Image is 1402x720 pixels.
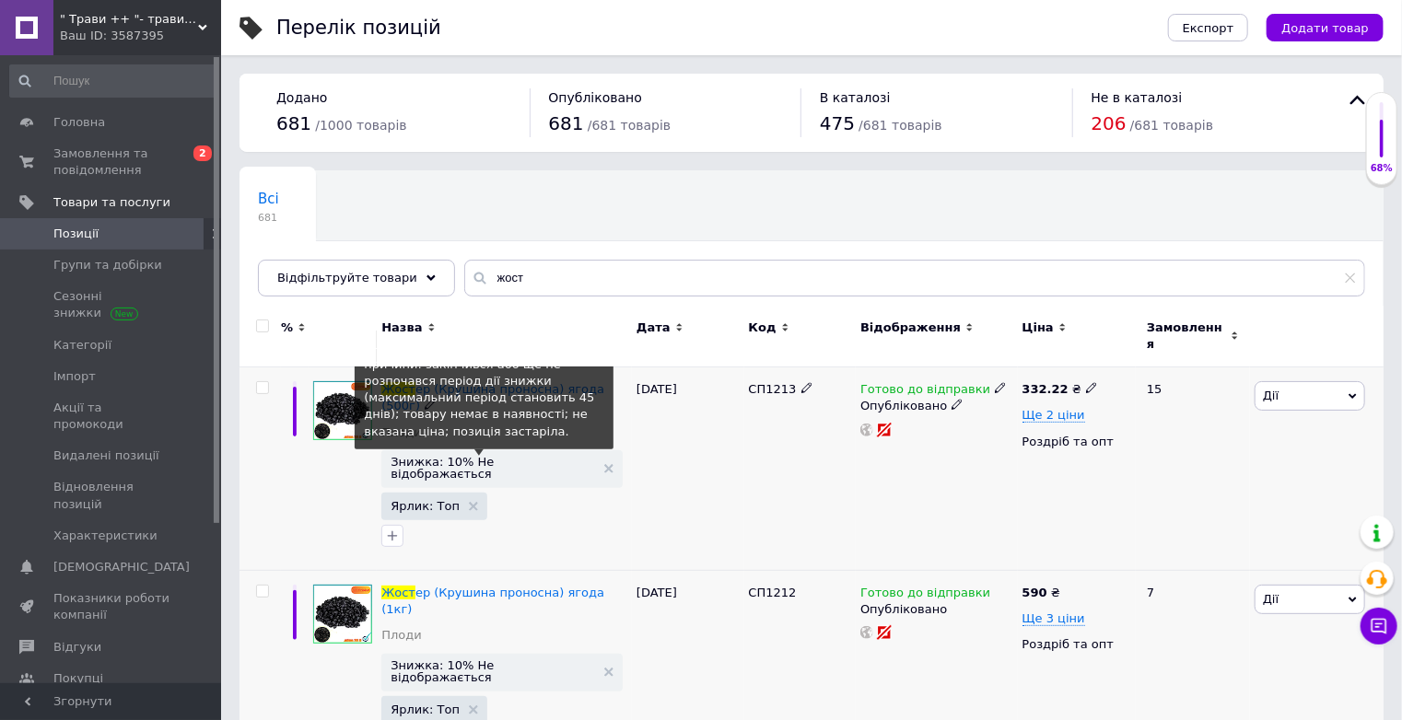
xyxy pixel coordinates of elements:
span: Код [749,319,777,336]
span: Акції та промокоди [53,400,170,433]
span: Відновлення позицій [53,479,170,512]
span: / 681 товарів [859,118,941,133]
span: Імпорт [53,368,96,385]
span: Всі [258,191,279,207]
div: Опубліковано [860,398,1013,414]
img: Жостер (Крушина слабительная) ягода (500г) [313,381,372,440]
span: СП1212 [749,586,797,599]
button: Експорт [1168,14,1249,41]
div: 15 [1136,367,1250,571]
span: Експорт [1183,21,1234,35]
span: Знижка: 10% Не відображається [391,659,595,683]
span: 475 [820,112,855,134]
span: Опубліковано [549,90,643,105]
span: Групи та добірки [53,257,162,273]
span: / 681 товарів [1130,118,1213,133]
span: Назва [381,319,422,336]
span: Додано [276,90,327,105]
div: ₴ [1022,381,1098,398]
span: СП1213 [749,382,797,396]
span: Замовлення [1147,319,1226,353]
span: Дата [637,319,671,336]
span: % [281,319,293,336]
span: Покупці [53,670,103,687]
span: ер (Крушина проносна) ягода (1кг) [381,586,604,616]
div: [DATE] [632,367,744,571]
span: Ярлик: Топ [391,500,460,512]
span: Товари та послуги [53,194,170,211]
span: Відображення [860,319,961,336]
span: Ярлик: Топ [391,703,460,715]
span: 2 [193,145,212,161]
span: Категорії [53,337,111,354]
span: Не в каталозі [1092,90,1183,105]
input: Пошук [9,64,217,98]
input: Пошук по назві позиції, артикулу і пошуковим запитам [464,260,1365,296]
span: [DEMOGRAPHIC_DATA] [53,559,190,575]
span: Автозаповнення характе... [258,261,454,277]
span: " Трави ++ "- трави,корiння,плоди,насiння,сухоцвiти [60,11,198,28]
a: Жостер (Крушина проносна) ягода (1кг) [381,586,604,616]
span: Знижка: 10% Не відображається [391,456,595,480]
div: Знижка не відображається. Можливі причини: закінчився або ще не розпочався період дії знижки (мак... [364,340,604,440]
span: Замовлення та повідомлення [53,145,170,179]
span: Ціна [1022,319,1054,336]
span: 681 [258,211,279,225]
b: 332.22 [1022,382,1069,396]
span: Відгуки [53,639,101,656]
img: Жостер (Крушина слабительная) ягода (1кг) [313,585,372,644]
button: Чат з покупцем [1361,608,1397,645]
span: / 681 товарів [588,118,671,133]
b: 590 [1022,586,1047,599]
div: Автозаповнення характеристик [240,241,491,311]
a: Плоди [381,627,421,644]
span: Видалені позиції [53,447,159,464]
div: Роздріб та опт [1022,636,1131,653]
span: Додати товар [1281,21,1369,35]
div: 68% [1367,162,1396,175]
span: Дії [1263,389,1279,402]
button: Додати товар [1267,14,1384,41]
div: Опубліковано [860,601,1013,618]
span: 681 [276,112,311,134]
span: В каталозі [820,90,891,105]
span: Дії [1263,592,1279,606]
span: 681 [549,112,584,134]
div: ₴ [1022,585,1060,601]
span: / 1000 товарів [315,118,406,133]
span: Ще 3 ціни [1022,611,1085,626]
span: Готово до відправки [860,586,990,605]
span: Позиції [53,226,99,242]
span: Відфільтруйте товари [277,271,417,285]
div: Роздріб та опт [1022,434,1131,450]
span: Готово до відправки [860,382,990,401]
div: Ваш ID: 3587395 [60,28,221,44]
span: Жост [381,586,415,599]
span: Показники роботи компанії [53,590,170,623]
span: Головна [53,114,105,131]
span: Ще 2 ціни [1022,408,1085,423]
span: Характеристики [53,528,158,544]
span: 206 [1092,112,1127,134]
div: Перелік позицій [276,18,441,38]
span: Сезонні знижки [53,288,170,321]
